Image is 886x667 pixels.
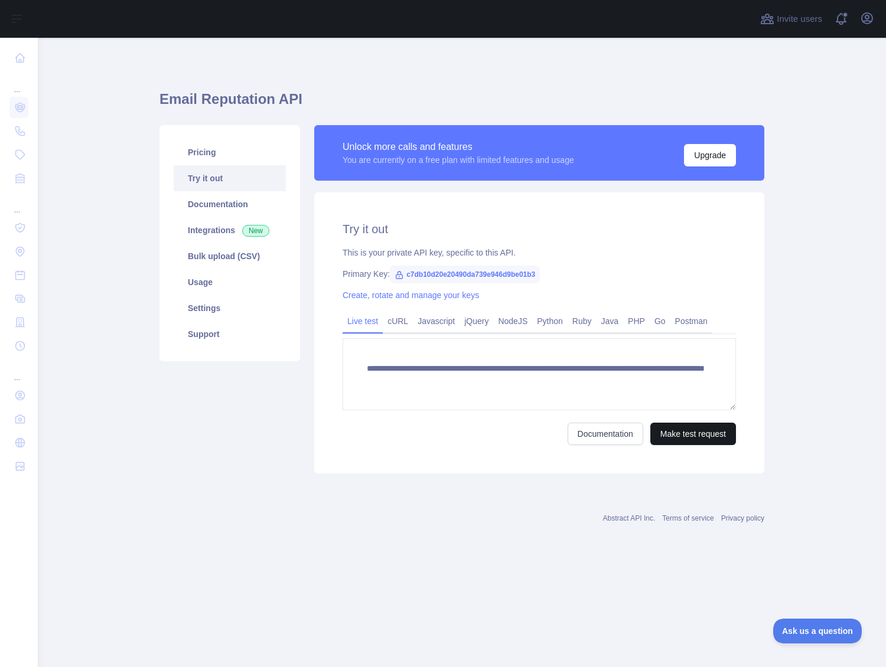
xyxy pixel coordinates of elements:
button: Upgrade [684,144,736,166]
a: jQuery [460,312,493,331]
div: You are currently on a free plan with limited features and usage [343,154,574,166]
a: PHP [623,312,650,331]
span: New [242,225,269,237]
a: Abstract API Inc. [603,514,656,522]
h1: Email Reputation API [159,90,764,118]
a: Java [597,312,624,331]
a: Go [650,312,670,331]
a: NodeJS [493,312,532,331]
a: Postman [670,312,712,331]
a: Try it out [174,165,286,191]
a: Support [174,321,286,347]
a: Terms of service [662,514,714,522]
span: Invite users [777,12,822,26]
a: Live test [343,312,383,331]
a: Javascript [413,312,460,331]
span: c7db10d20e20490da739e946d9be01b3 [390,266,540,283]
a: cURL [383,312,413,331]
a: Bulk upload (CSV) [174,243,286,269]
a: Create, rotate and manage your keys [343,290,479,300]
a: Documentation [174,191,286,217]
div: ... [9,71,28,94]
a: Python [532,312,568,331]
div: Primary Key: [343,268,736,280]
iframe: Toggle Customer Support [773,619,862,643]
h2: Try it out [343,221,736,237]
button: Invite users [758,9,825,28]
a: Integrations New [174,217,286,243]
div: ... [9,191,28,215]
a: Ruby [568,312,597,331]
div: ... [9,359,28,382]
div: This is your private API key, specific to this API. [343,247,736,259]
a: Usage [174,269,286,295]
a: Privacy policy [721,514,764,522]
button: Make test request [650,423,736,445]
a: Pricing [174,139,286,165]
div: Unlock more calls and features [343,140,574,154]
a: Documentation [568,423,643,445]
a: Settings [174,295,286,321]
